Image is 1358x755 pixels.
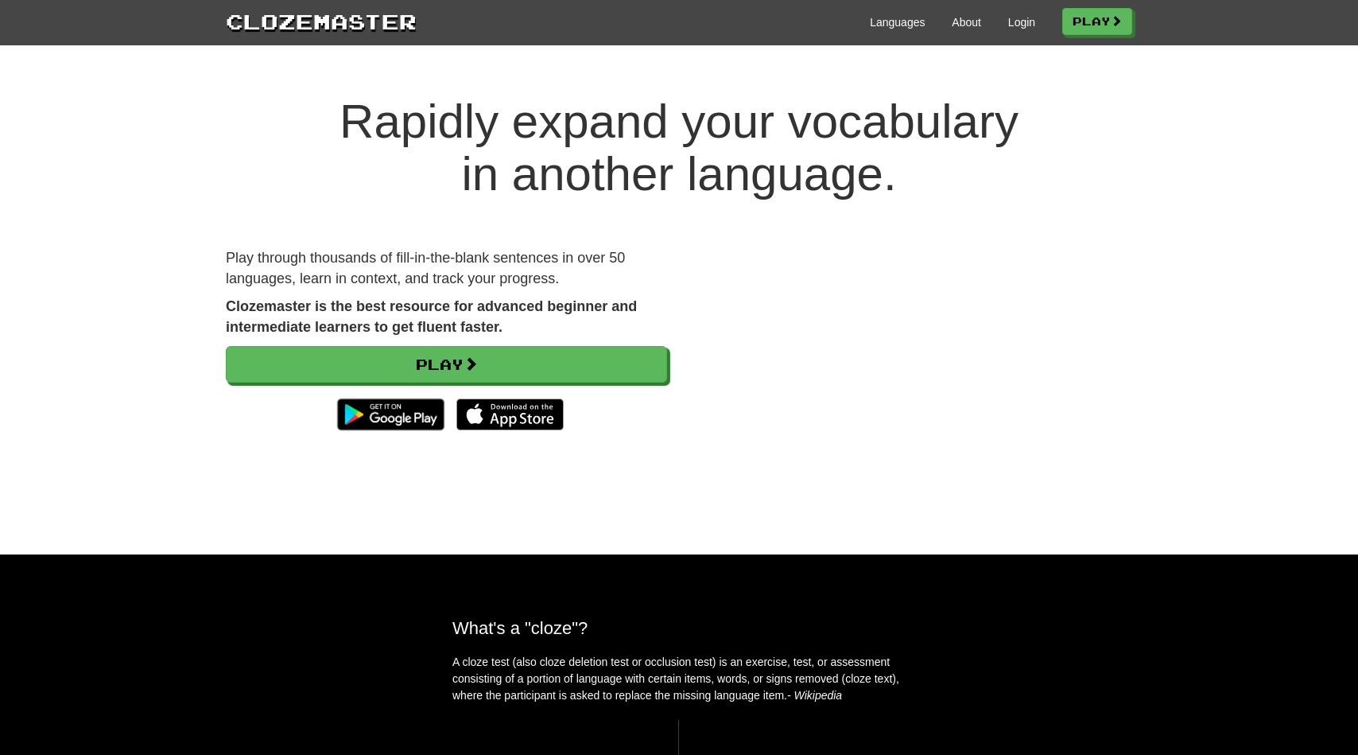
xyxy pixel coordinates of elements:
[1008,14,1035,30] a: Login
[456,399,564,430] img: Download_on_the_App_Store_Badge_US-UK_135x40-25178aeef6eb6b83b96f5f2d004eda3bffbb37122de64afbaef7...
[452,654,906,704] p: A cloze test (also cloze deletion test or occlusion test) is an exercise, test, or assessment con...
[226,298,637,335] strong: Clozemaster is the best resource for advanced beginner and intermediate learners to get fluent fa...
[329,391,452,438] img: Get it on Google Play
[226,346,667,383] a: Play
[226,248,667,289] p: Play through thousands of fill-in-the-blank sentences in over 50 languages, learn in context, and...
[1062,8,1132,35] a: Play
[226,6,417,36] a: Clozemaster
[870,14,925,30] a: Languages
[787,689,842,702] em: - Wikipedia
[952,14,981,30] a: About
[452,618,906,638] h2: What's a "cloze"?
